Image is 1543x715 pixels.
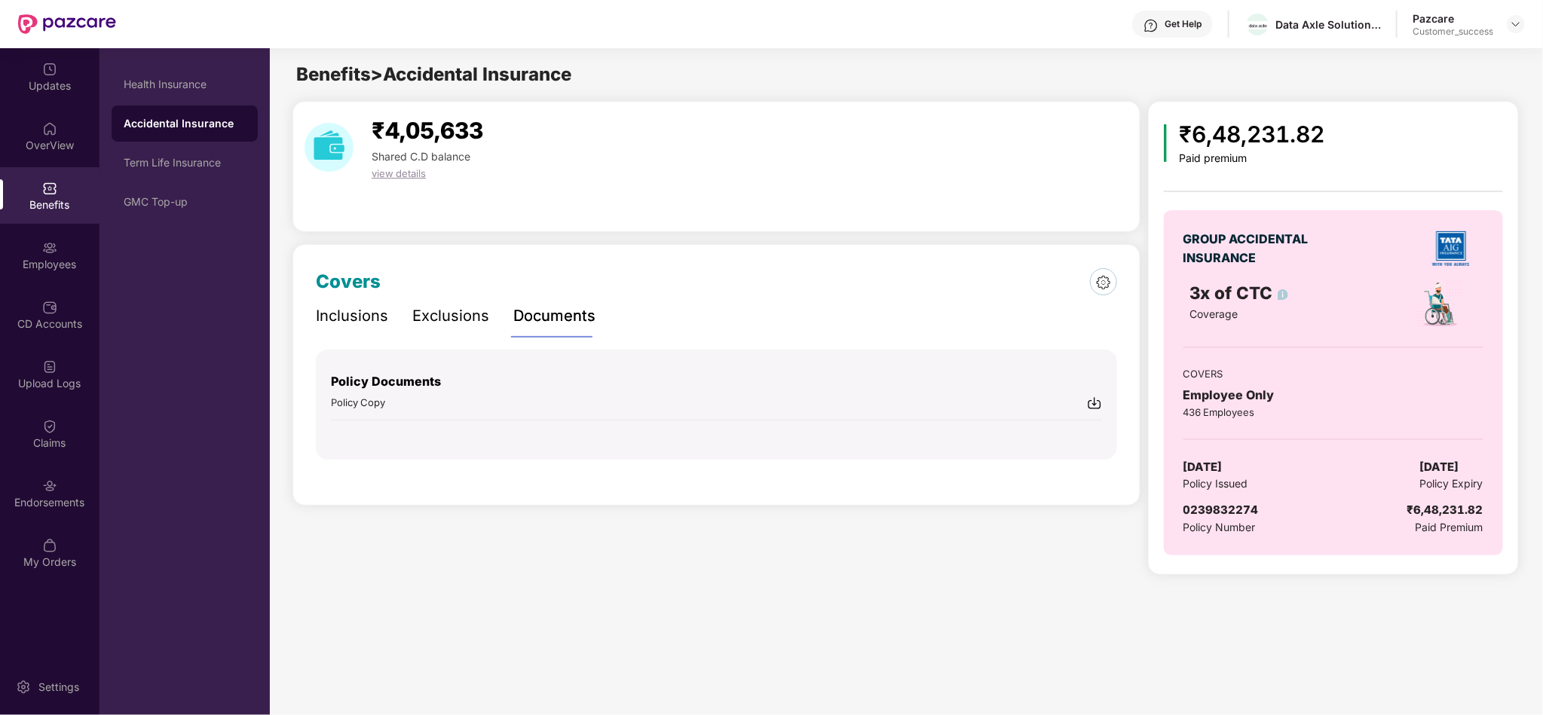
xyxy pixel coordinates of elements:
[124,116,246,131] div: Accidental Insurance
[1183,230,1315,267] div: GROUP ACCIDENTAL INSURANCE
[1247,21,1269,29] img: WhatsApp%20Image%202022-10-27%20at%2012.58.27.jpeg
[1420,475,1483,492] span: Policy Expiry
[42,419,57,434] img: svg+xml;base64,PHN2ZyBpZD0iQ2xhaW0iIHhtbG5zPSJodHRwOi8vd3d3LnczLm9yZy8yMDAwL3N2ZyIgd2lkdGg9IjIwIi...
[42,121,57,136] img: svg+xml;base64,PHN2ZyBpZD0iSG9tZSIgeG1sbnM9Imh0dHA6Ly93d3cudzMub3JnLzIwMDAvc3ZnIiB3aWR0aD0iMjAiIG...
[18,14,116,34] img: New Pazcare Logo
[1183,366,1483,381] div: COVERS
[1183,458,1223,476] span: [DATE]
[1164,124,1168,162] img: icon
[1413,11,1493,26] div: Pazcare
[1179,117,1324,152] div: ₹6,48,231.82
[296,63,571,85] span: Benefits > Accidental Insurance
[1416,519,1483,536] span: Paid Premium
[1183,405,1483,420] div: 436 Employees
[1420,458,1459,476] span: [DATE]
[34,680,84,695] div: Settings
[1179,152,1324,165] div: Paid premium
[42,538,57,553] img: svg+xml;base64,PHN2ZyBpZD0iTXlfT3JkZXJzIiBkYXRhLW5hbWU9Ik15IE9yZGVycyIgeG1sbnM9Imh0dHA6Ly93d3cudz...
[331,396,385,408] span: Policy Copy
[42,62,57,77] img: svg+xml;base64,PHN2ZyBpZD0iVXBkYXRlZCIgeG1sbnM9Imh0dHA6Ly93d3cudzMub3JnLzIwMDAvc3ZnIiB3aWR0aD0iMj...
[42,478,57,493] img: svg+xml;base64,PHN2ZyBpZD0iRW5kb3JzZW1lbnRzIiB4bWxucz0iaHR0cDovL3d3dy53My5vcmcvMjAwMC9zdmciIHdpZH...
[124,196,246,208] div: GMC Top-up
[42,240,57,255] img: svg+xml;base64,PHN2ZyBpZD0iRW1wbG95ZWVzIiB4bWxucz0iaHR0cDovL3d3dy53My5vcmcvMjAwMC9zdmciIHdpZHRoPS...
[331,372,1102,391] p: Policy Documents
[1416,280,1465,328] img: policyIcon
[1143,18,1159,33] img: svg+xml;base64,PHN2ZyBpZD0iSGVscC0zMngzMiIgeG1sbnM9Imh0dHA6Ly93d3cudzMub3JnLzIwMDAvc3ZnIiB3aWR0aD...
[1190,283,1289,303] span: 3x of CTC
[1275,17,1381,32] div: Data Axle Solutions Private Limited
[1510,18,1522,30] img: svg+xml;base64,PHN2ZyBpZD0iRHJvcGRvd24tMzJ4MzIiIHhtbG5zPSJodHRwOi8vd3d3LnczLm9yZy8yMDAwL3N2ZyIgd2...
[372,117,483,144] span: ₹4,05,633
[316,304,388,328] div: Inclusions
[1183,475,1248,492] span: Policy Issued
[42,181,57,196] img: svg+xml;base64,PHN2ZyBpZD0iQmVuZWZpdHMiIHhtbG5zPSJodHRwOi8vd3d3LnczLm9yZy8yMDAwL3N2ZyIgd2lkdGg9Ij...
[1183,521,1256,533] span: Policy Number
[124,78,246,90] div: Health Insurance
[1183,386,1483,405] div: Employee Only
[1425,222,1477,275] img: insurerLogo
[372,167,426,179] span: view details
[1190,307,1238,320] span: Coverage
[124,157,246,169] div: Term Life Insurance
[305,123,354,172] img: download
[1413,26,1493,38] div: Customer_success
[513,304,595,328] div: Documents
[1183,503,1259,517] span: 0239832274
[412,304,489,328] div: Exclusions
[16,680,31,695] img: svg+xml;base64,PHN2ZyBpZD0iU2V0dGluZy0yMHgyMCIgeG1sbnM9Imh0dHA6Ly93d3cudzMub3JnLzIwMDAvc3ZnIiB3aW...
[1087,396,1102,411] img: svg+xml;base64,PHN2ZyBpZD0iRG93bmxvYWQtMjR4MjQiIHhtbG5zPSJodHRwOi8vd3d3LnczLm9yZy8yMDAwL3N2ZyIgd2...
[1278,289,1289,301] img: info
[316,267,381,296] div: Covers
[42,359,57,374] img: svg+xml;base64,PHN2ZyBpZD0iVXBsb2FkX0xvZ3MiIGRhdGEtbmFtZT0iVXBsb2FkIExvZ3MiIHhtbG5zPSJodHRwOi8vd3...
[1165,18,1202,30] div: Get Help
[1097,276,1110,289] img: 6dce827fd94a5890c5f76efcf9a6403c.png
[372,150,470,163] span: Shared C.D balance
[1407,501,1483,519] div: ₹6,48,231.82
[42,300,57,315] img: svg+xml;base64,PHN2ZyBpZD0iQ0RfQWNjb3VudHMiIGRhdGEtbmFtZT0iQ0QgQWNjb3VudHMiIHhtbG5zPSJodHRwOi8vd3...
